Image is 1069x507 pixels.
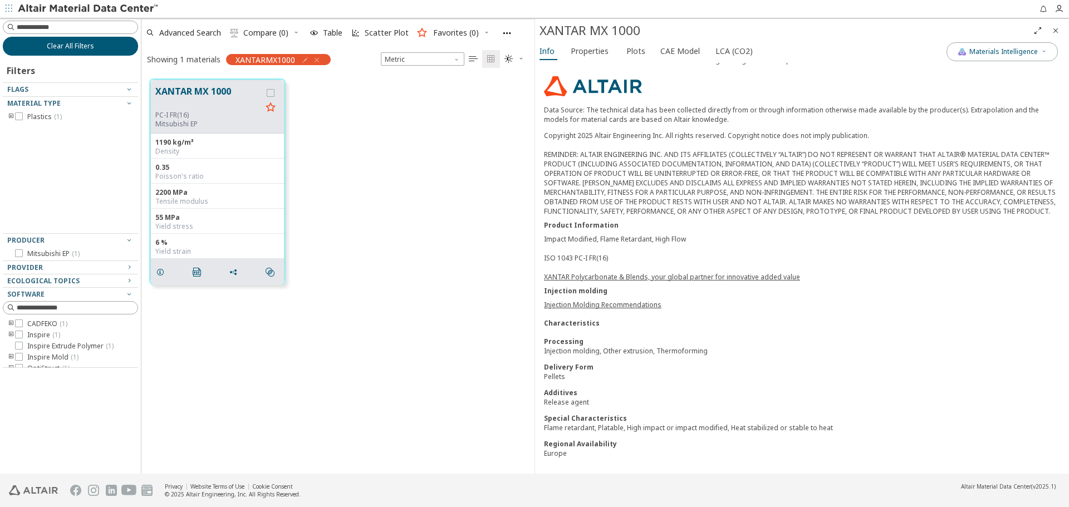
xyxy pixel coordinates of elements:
button: AI CopilotMaterials Intelligence [947,42,1058,61]
div: Additives [544,388,1060,397]
i:  [504,55,513,63]
span: Properties [571,42,609,60]
button: Tile View [482,50,500,68]
button: Details [151,261,174,283]
img: Logo - Provider [544,76,642,96]
i: toogle group [7,112,15,121]
button: Close [1047,22,1065,40]
img: AI Copilot [958,47,967,56]
span: Inspire Mold [27,353,79,362]
span: ( 1 ) [52,330,60,339]
i:  [193,268,202,277]
button: Full Screen [1029,22,1047,40]
div: Pellets [544,372,1060,381]
button: Ecological Topics [3,274,138,288]
div: Copyright 2025 Altair Engineering Inc. All rights reserved. Copyright notice does not imply publi... [544,131,1060,216]
button: Similar search [261,261,284,283]
span: Ecological Topics [7,276,80,286]
div: (v2025.1) [961,483,1056,490]
button: Provider [3,261,138,274]
div: grid [141,71,534,474]
span: Inspire Extrude Polymer [27,342,114,351]
button: Theme [500,50,529,68]
span: Info [540,42,555,60]
span: ( 1 ) [60,319,67,328]
div: Injection molding [544,286,1060,296]
div: Yield stress [155,222,279,231]
span: Plots [626,42,645,60]
div: 2200 MPa [155,188,279,197]
div: Unit System [381,52,464,66]
div: Flame retardant, Platable, High impact or impact modified, Heat stabilized or stable to heat [544,423,1060,432]
button: XANTAR MX 1000 [155,85,262,111]
a: XANTAR Polycarbonate & Blends, your global partner for innovative added value [544,272,800,282]
span: Materials Intelligence [969,47,1038,56]
i:  [469,55,478,63]
span: Favorites (0) [433,29,479,37]
p: Data Source: The technical data has been collected directly from or through information otherwise... [544,105,1060,124]
img: Altair Material Data Center [18,3,160,14]
button: Material Type [3,97,138,110]
span: Flags [7,85,28,94]
div: Showing 1 materials [147,54,220,65]
a: Injection Molding Recommendations [544,300,661,309]
span: Mitsubishi EP [27,249,80,258]
span: ( 1 ) [54,112,62,121]
div: Special Characteristics [544,414,1060,423]
span: ( 1 ) [71,352,79,362]
div: Release agent [544,397,1060,407]
span: CADFEKO [27,319,67,328]
span: Inspire [27,331,60,339]
div: XANTAR MX 1000 [540,22,1029,40]
i: toogle group [7,353,15,362]
div: 0.35 [155,163,279,172]
a: Website Terms of Use [190,483,244,490]
div: Delivery Form [544,362,1060,372]
div: Injection molding, Other extrusion, Thermoforming [544,346,1060,356]
p: Mitsubishi EP [155,120,262,129]
button: Software [3,288,138,301]
div: Processing [544,337,1060,346]
span: Producer [7,235,45,245]
i:  [487,55,496,63]
i:  [266,268,274,277]
span: LCA (CO2) [715,42,753,60]
span: CAE Model [660,42,700,60]
span: ( 1 ) [106,341,114,351]
button: Favorite [262,99,279,117]
span: Compare (0) [243,29,288,37]
span: XANTARMX1000 [236,55,295,65]
span: Software [7,289,45,299]
div: Yield strain [155,247,279,256]
div: 1190 kg/m³ [155,138,279,147]
span: Metric [381,52,464,66]
button: Clear All Filters [3,37,138,56]
div: PC-I FR(16) [155,111,262,120]
span: ( 1 ) [72,249,80,258]
span: Table [323,29,342,37]
span: Material Type [7,99,61,108]
div: Poisson's ratio [155,172,279,181]
span: Scatter Plot [365,29,409,37]
a: Privacy [165,483,183,490]
div: © 2025 Altair Engineering, Inc. All Rights Reserved. [165,490,301,498]
a: Cookie Consent [252,483,293,490]
div: Regional Availability [544,439,1060,449]
div: 55 MPa [155,213,279,222]
i: toogle group [7,319,15,328]
span: Plastics [27,112,62,121]
div: Impact Modified, Flame Retardant, High Flow ISO 1043 PC-I FR(16) [544,234,1060,282]
button: Producer [3,234,138,247]
div: Characteristics [544,318,1060,328]
i:  [230,28,239,37]
span: Advanced Search [159,29,221,37]
div: Filters [3,56,41,82]
div: Density [155,147,279,156]
button: PDF Download [188,261,211,283]
div: 6 % [155,238,279,247]
button: Flags [3,83,138,96]
button: Table View [464,50,482,68]
i: toogle group [7,331,15,339]
button: Share [224,261,247,283]
span: Provider [7,263,43,272]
